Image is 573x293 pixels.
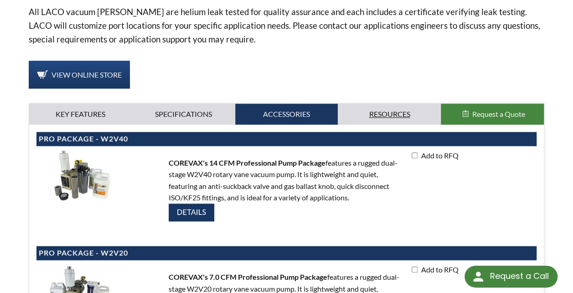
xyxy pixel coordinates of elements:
[235,104,338,125] a: Accessories
[169,272,327,281] strong: COREVAX's 7.0 CFM Professional Pump Package
[472,110,525,118] span: Request a Quote
[39,134,534,144] h4: Pro Package - W2V40
[169,157,404,225] p: features a rugged dual-stage W2V40 rotary vane vacuum pump. It is lightweight and quiet, featurin...
[412,152,418,158] input: Add to RFQ
[29,104,132,125] a: Key Features
[39,248,534,258] h4: Pro Package - W2V20
[29,5,544,46] p: All LACO vacuum [PERSON_NAME] are helium leak tested for quality assurance and each includes a ce...
[169,158,325,167] strong: COREVAX's 14 CFM Professional Pump Package
[419,151,459,160] span: Add to RFQ
[419,265,459,274] span: Add to RFQ
[490,266,548,287] div: Request a Call
[465,266,558,288] div: Request a Call
[132,104,235,125] a: Specifications
[52,70,122,79] span: View Online Store
[471,269,485,284] img: round button
[36,150,128,201] img: PPW2V40.jpg
[441,104,544,125] button: Request a Quote
[338,104,441,125] a: Resources
[29,61,130,89] a: View Online Store
[169,204,214,221] img: Details-button.jpg
[412,267,418,272] input: Add to RFQ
